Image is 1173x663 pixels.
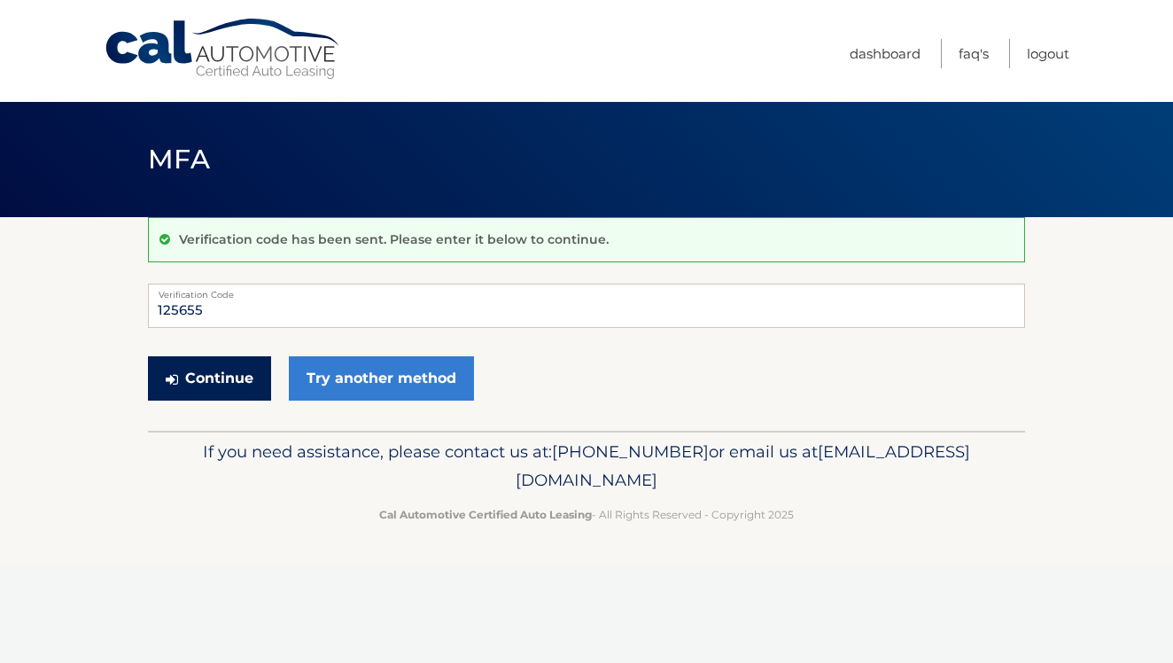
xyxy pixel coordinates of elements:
label: Verification Code [148,284,1025,298]
a: Cal Automotive [104,18,343,81]
span: [EMAIL_ADDRESS][DOMAIN_NAME] [516,441,970,490]
a: Logout [1027,39,1069,68]
a: FAQ's [959,39,989,68]
input: Verification Code [148,284,1025,328]
p: If you need assistance, please contact us at: or email us at [159,438,1014,495]
span: [PHONE_NUMBER] [552,441,709,462]
button: Continue [148,356,271,401]
span: MFA [148,143,210,175]
p: Verification code has been sent. Please enter it below to continue. [179,231,609,247]
a: Try another method [289,356,474,401]
strong: Cal Automotive Certified Auto Leasing [379,508,592,521]
a: Dashboard [850,39,921,68]
p: - All Rights Reserved - Copyright 2025 [159,505,1014,524]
